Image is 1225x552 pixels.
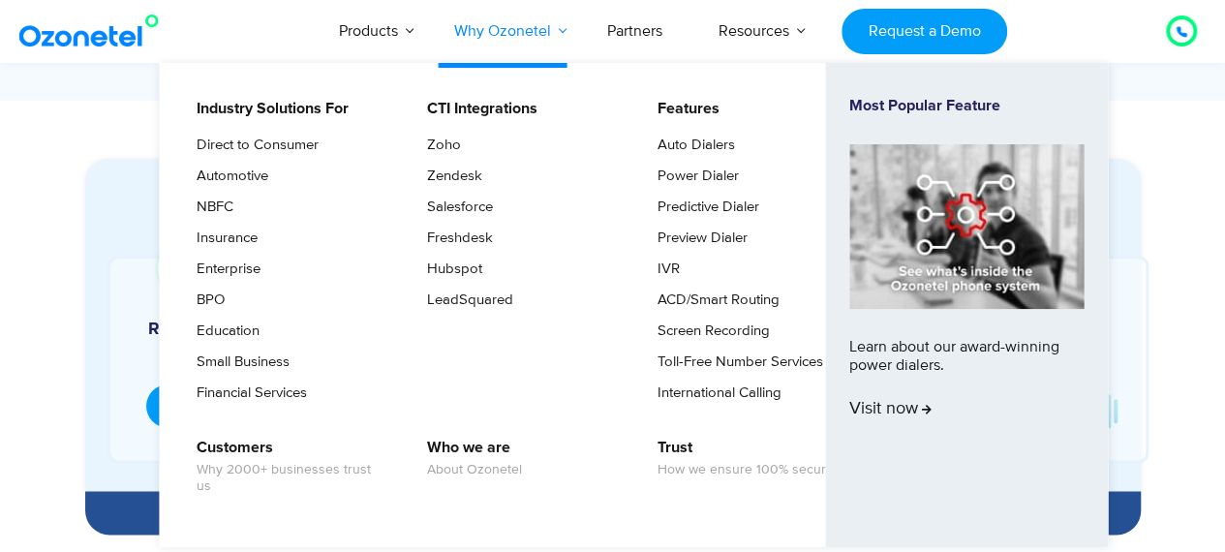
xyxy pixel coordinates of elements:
a: Industry Solutions For [184,97,352,121]
a: Auto Dialers [645,134,738,157]
a: LeadSquared [414,289,516,312]
a: Salesforce [414,196,496,219]
a: Features [645,97,722,121]
a: Request a Demo [842,9,1007,54]
a: IVR [645,258,683,281]
a: Most Popular FeatureLearn about our award-winning power dialers.Visit now [849,97,1084,513]
span: Why 2000+ businesses trust us [197,462,387,495]
a: Insurance [184,227,260,250]
h5: Real Estate [120,321,265,338]
a: Education [184,320,262,343]
span: About Ozonetel [427,462,522,478]
a: International Calling [645,382,784,405]
a: Small Business [184,351,292,374]
a: Toll-Free Number Services [645,351,826,374]
a: Who we areAbout Ozonetel [414,436,525,481]
div: Hire Specialized AI Agents [95,504,437,519]
a: Power Dialer [645,165,742,188]
a: Zoho [414,134,464,157]
a: ACD/Smart Routing [645,289,782,312]
div: Site Visits [120,340,265,353]
a: Direct to Consumer [184,134,322,157]
a: Freshdesk [414,227,496,250]
a: Hubspot [414,258,485,281]
a: BPO [184,289,228,312]
a: Automotive [184,165,271,188]
a: Zendesk [414,165,485,188]
a: NBFC [184,196,236,219]
span: Visit now [849,399,932,420]
a: Predictive Dialer [645,196,762,219]
div: Experience Our Voice AI Agents in Action [105,188,1160,222]
span: How we ensure 100% security [658,462,840,478]
a: TrustHow we ensure 100% security [645,436,842,481]
a: Enterprise [184,258,263,281]
img: phone-system-min.jpg [849,144,1084,308]
a: CTI Integrations [414,97,540,121]
a: Screen Recording [645,320,773,343]
a: Financial Services [184,382,310,405]
a: CustomersWhy 2000+ businesses trust us [184,436,390,498]
a: Preview Dialer [645,227,750,250]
